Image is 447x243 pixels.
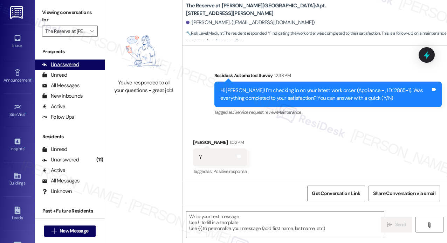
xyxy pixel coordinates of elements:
div: Tagged as: [214,107,442,117]
span: Service request review , [234,109,277,115]
i:  [387,222,392,228]
span: Positive response [213,168,247,174]
a: Inbox [4,32,32,51]
div: Unanswered [42,156,79,164]
span: • [31,77,32,82]
div: Unread [42,146,67,153]
div: [PERSON_NAME]. ([EMAIL_ADDRESS][DOMAIN_NAME]) [186,19,315,26]
div: Tagged as: [193,166,247,176]
button: Send [381,217,412,232]
div: All Messages [42,177,80,185]
div: [PERSON_NAME] [193,139,247,148]
span: Send [395,221,406,228]
label: Viewing conversations for [42,7,98,26]
div: (11) [95,154,105,165]
div: Residents [35,133,105,140]
div: All Messages [42,82,80,89]
span: Maintenance [277,109,301,115]
div: Hi [PERSON_NAME]! I'm checking in on your latest work order (Appliance - , ID: '2865-1). Was ever... [220,87,431,102]
div: Active [42,103,66,110]
span: Share Conversation via email [373,190,435,197]
span: Get Conversation Link [312,190,360,197]
span: : The resident responded 'Y' indicating the work order was completed to their satisfaction. This ... [186,30,447,45]
button: Get Conversation Link [307,186,365,201]
div: 1:02 PM [228,139,244,146]
a: Site Visit • [4,101,32,120]
div: Prospects [35,48,105,55]
div: Unknown [42,188,72,195]
input: All communities [45,26,87,37]
div: Active [42,167,66,174]
strong: 🔧 Risk Level: Medium [186,30,223,36]
div: New Inbounds [42,92,83,100]
div: Unanswered [42,61,79,68]
i:  [51,228,57,234]
div: Unread [42,71,67,79]
i:  [90,28,94,34]
i:  [427,222,432,228]
div: You've responded to all your questions - great job! [113,79,174,94]
a: Buildings [4,170,32,189]
img: empty-state [113,27,174,76]
div: Y [199,154,202,161]
div: Residesk Automated Survey [214,72,442,82]
div: 12:38 PM [273,72,291,79]
b: The Reserve at [PERSON_NAME][GEOGRAPHIC_DATA]: Apt. [STREET_ADDRESS][PERSON_NAME] [186,2,326,17]
button: Share Conversation via email [369,186,440,201]
button: New Message [44,225,96,237]
div: Past + Future Residents [35,207,105,215]
img: ResiDesk Logo [10,6,25,19]
div: Follow Ups [42,113,74,121]
span: • [24,145,25,150]
span: New Message [60,227,88,235]
span: • [25,111,26,116]
a: Leads [4,204,32,223]
a: Insights • [4,136,32,154]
